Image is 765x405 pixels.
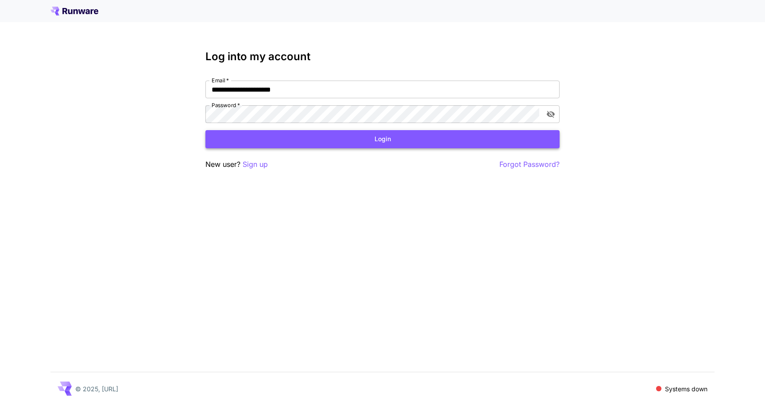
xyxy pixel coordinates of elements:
[212,101,240,109] label: Password
[243,159,268,170] button: Sign up
[205,50,560,63] h3: Log into my account
[205,159,268,170] p: New user?
[205,130,560,148] button: Login
[543,106,559,122] button: toggle password visibility
[75,384,118,393] p: © 2025, [URL]
[665,384,707,393] p: Systems down
[212,77,229,84] label: Email
[499,159,560,170] button: Forgot Password?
